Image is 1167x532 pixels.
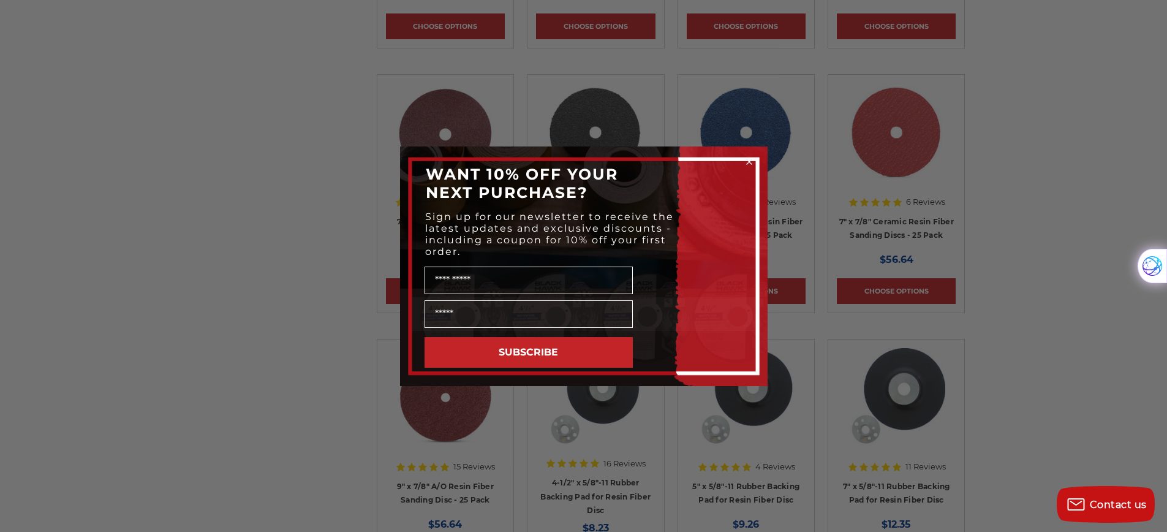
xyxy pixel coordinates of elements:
button: Close dialog [743,156,755,168]
span: Contact us [1090,499,1147,511]
input: Email [425,300,633,328]
span: Sign up for our newsletter to receive the latest updates and exclusive discounts - including a co... [425,211,674,257]
button: Contact us [1057,486,1155,523]
span: WANT 10% OFF YOUR NEXT PURCHASE? [426,165,618,202]
button: SUBSCRIBE [425,337,633,368]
